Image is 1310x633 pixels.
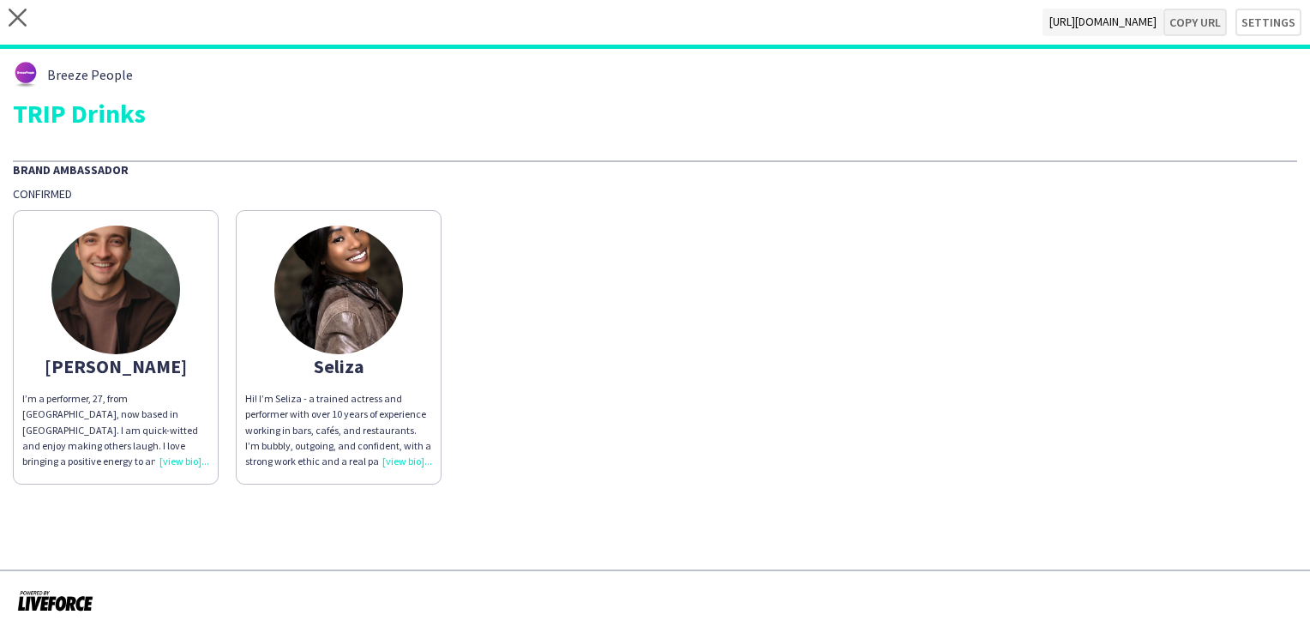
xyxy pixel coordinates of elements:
span: Breeze People [47,67,133,82]
div: Brand Ambassador [13,160,1297,178]
img: Powered by Liveforce [17,588,93,612]
p: Hi! I’m Seliza - a trained actress and performer with over 10 years of experience working in bars... [245,391,432,469]
img: thumb-62876bd588459.png [13,62,39,87]
div: TRIP Drinks [13,100,1297,126]
span: I’m a performer, 27, from [GEOGRAPHIC_DATA], now based in [GEOGRAPHIC_DATA]. I am quick-witted an... [22,392,207,546]
button: Settings [1235,9,1301,36]
span: [URL][DOMAIN_NAME] [1043,9,1163,36]
img: thumb-680911477c548.jpeg [51,226,180,354]
div: Seliza [245,359,432,374]
img: thumb-ab6e94d7-5275-424c-82a6-463f33fad452.jpg [274,226,403,354]
div: [PERSON_NAME] [22,359,209,374]
div: Confirmed [13,186,1297,202]
button: Copy url [1163,9,1227,36]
